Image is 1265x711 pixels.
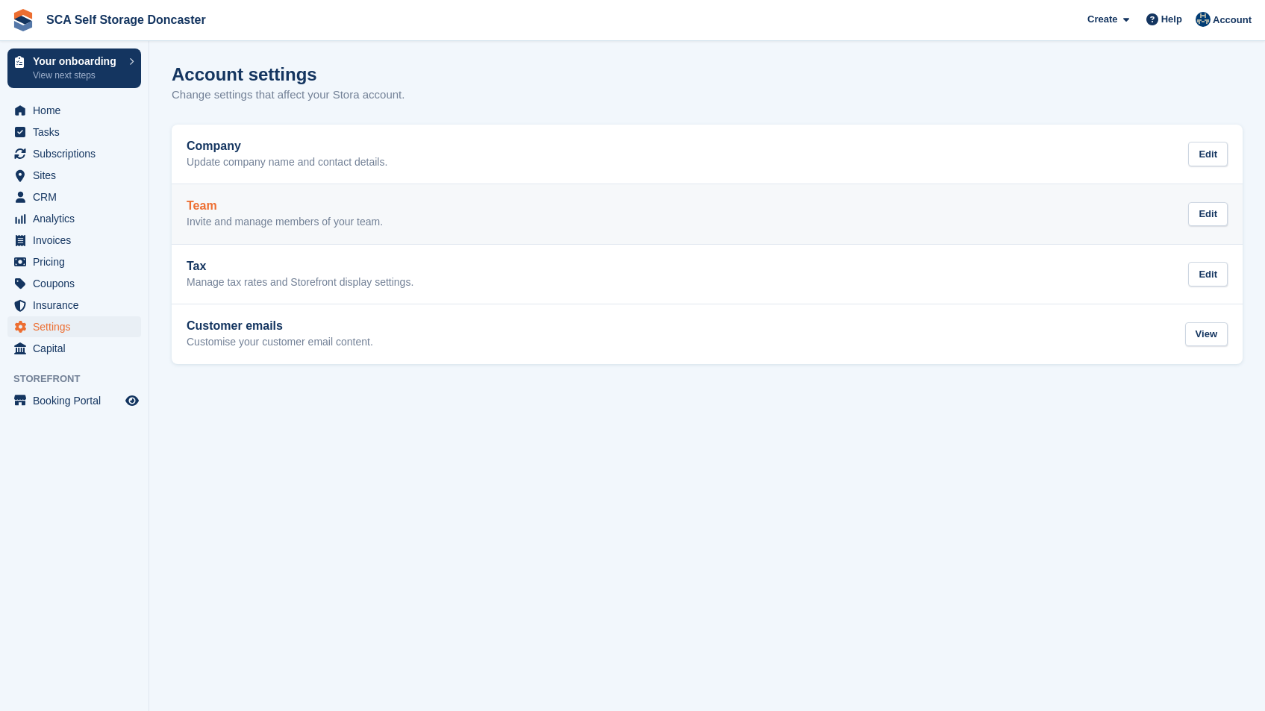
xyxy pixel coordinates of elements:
p: Update company name and contact details. [187,156,387,169]
span: Booking Portal [33,390,122,411]
a: Preview store [123,392,141,410]
a: menu [7,165,141,186]
a: menu [7,295,141,316]
a: menu [7,143,141,164]
a: Company Update company name and contact details. Edit [172,125,1243,184]
p: Invite and manage members of your team. [187,216,383,229]
div: Edit [1188,142,1228,166]
span: Settings [33,316,122,337]
a: menu [7,390,141,411]
span: Home [33,100,122,121]
span: Invoices [33,230,122,251]
h1: Account settings [172,64,317,84]
img: stora-icon-8386f47178a22dfd0bd8f6a31ec36ba5ce8667c1dd55bd0f319d3a0aa187defe.svg [12,9,34,31]
a: menu [7,338,141,359]
span: Tasks [33,122,122,142]
a: menu [7,273,141,294]
p: Manage tax rates and Storefront display settings. [187,276,413,289]
a: Team Invite and manage members of your team. Edit [172,184,1243,244]
span: Capital [33,338,122,359]
a: Tax Manage tax rates and Storefront display settings. Edit [172,245,1243,304]
a: menu [7,316,141,337]
p: Your onboarding [33,56,122,66]
a: menu [7,208,141,229]
span: Analytics [33,208,122,229]
a: menu [7,251,141,272]
span: Coupons [33,273,122,294]
img: Sam Chapman [1196,12,1211,27]
h2: Team [187,199,383,213]
span: Pricing [33,251,122,272]
a: menu [7,100,141,121]
div: Edit [1188,202,1228,227]
span: Account [1213,13,1252,28]
h2: Tax [187,260,413,273]
span: Help [1161,12,1182,27]
span: Storefront [13,372,149,386]
h2: Customer emails [187,319,373,333]
span: Insurance [33,295,122,316]
a: menu [7,122,141,142]
a: Your onboarding View next steps [7,48,141,88]
a: Customer emails Customise your customer email content. View [172,304,1243,364]
div: View [1185,322,1228,347]
p: Change settings that affect your Stora account. [172,87,405,104]
div: Edit [1188,262,1228,286]
a: menu [7,187,141,207]
a: menu [7,230,141,251]
p: Customise your customer email content. [187,336,373,349]
p: View next steps [33,69,122,82]
a: SCA Self Storage Doncaster [40,7,212,32]
h2: Company [187,140,387,153]
span: Sites [33,165,122,186]
span: CRM [33,187,122,207]
span: Create [1087,12,1117,27]
span: Subscriptions [33,143,122,164]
